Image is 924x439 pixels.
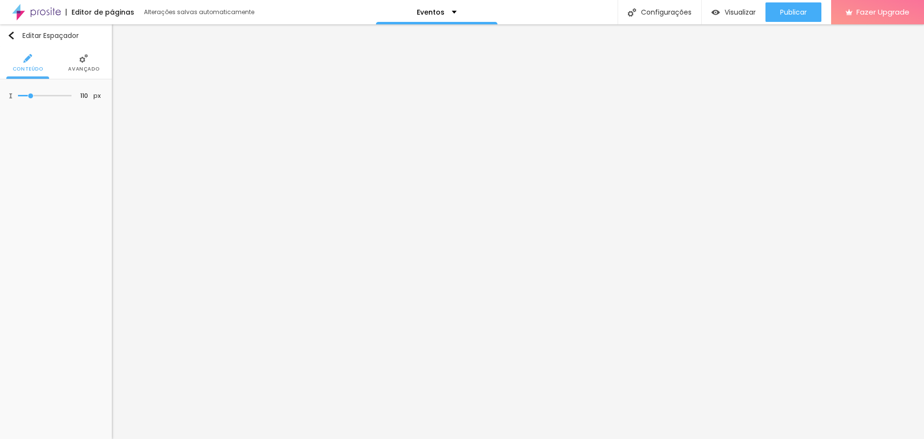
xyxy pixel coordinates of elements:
img: Icone [23,54,32,63]
img: Icone [8,93,13,98]
div: Editar Espaçador [7,32,79,39]
img: Icone [7,32,15,39]
p: Eventos [417,9,444,16]
img: Icone [628,8,636,17]
div: Editor de páginas [66,9,134,16]
span: Visualizar [725,8,756,16]
img: view-1.svg [711,8,720,17]
img: Icone [79,54,88,63]
iframe: Editor [112,24,924,439]
button: Visualizar [702,2,765,22]
button: Publicar [765,2,821,22]
div: Alterações salvas automaticamente [144,9,256,15]
span: Conteúdo [13,67,43,72]
span: Fazer Upgrade [856,8,909,16]
button: px [90,92,104,100]
span: Avançado [68,67,99,72]
span: Publicar [780,8,807,16]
